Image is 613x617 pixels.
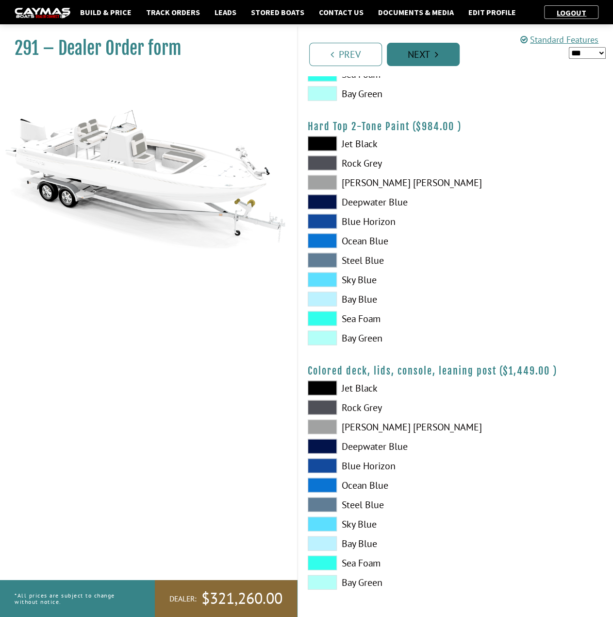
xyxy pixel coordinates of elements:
label: Sky Blue [308,272,446,287]
a: Stored Boats [246,6,309,18]
span: $321,260.00 [201,588,282,609]
a: Dealer:$321,260.00 [155,580,297,617]
a: Build & Price [75,6,136,18]
label: Bay Green [308,86,446,101]
label: Deepwater Blue [308,194,446,209]
a: Track Orders [141,6,205,18]
span: Dealer: [169,594,197,604]
span: $1,449.00 [503,364,550,377]
label: Rock Grey [308,400,446,414]
label: Bay Blue [308,291,446,306]
a: Logout [552,8,591,17]
img: caymas-dealer-connect-2ed40d3bc7270c1d8d7ffb4b79bf05adc795679939227970def78ec6f6c03838.gif [15,8,70,18]
span: $984.00 [416,120,454,132]
a: Leads [210,6,241,18]
a: Contact Us [314,6,368,18]
label: Sea Foam [308,311,446,326]
label: [PERSON_NAME] [PERSON_NAME] [308,175,446,189]
label: Rock Grey [308,155,446,170]
a: Next [387,43,460,66]
a: Edit Profile [464,6,521,18]
label: Blue Horizon [308,458,446,473]
label: Sky Blue [308,516,446,531]
h1: 291 – Dealer Order form [15,37,273,59]
label: Ocean Blue [308,233,446,248]
h4: Colored deck, lids, console, leaning post ( ) [308,364,604,377]
label: Deepwater Blue [308,439,446,453]
label: Jet Black [308,380,446,395]
label: Jet Black [308,136,446,151]
h4: Hard Top 2-Tone Paint ( ) [308,120,604,132]
label: Steel Blue [308,253,446,267]
label: Bay Green [308,330,446,345]
label: Blue Horizon [308,214,446,228]
label: Bay Blue [308,536,446,550]
label: Bay Green [308,575,446,589]
label: Steel Blue [308,497,446,512]
a: Prev [309,43,382,66]
a: Standard Features [520,34,598,45]
label: [PERSON_NAME] [PERSON_NAME] [308,419,446,434]
label: Ocean Blue [308,478,446,492]
a: Documents & Media [373,6,459,18]
label: Sea Foam [308,555,446,570]
p: *All prices are subject to change without notice. [15,587,133,610]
